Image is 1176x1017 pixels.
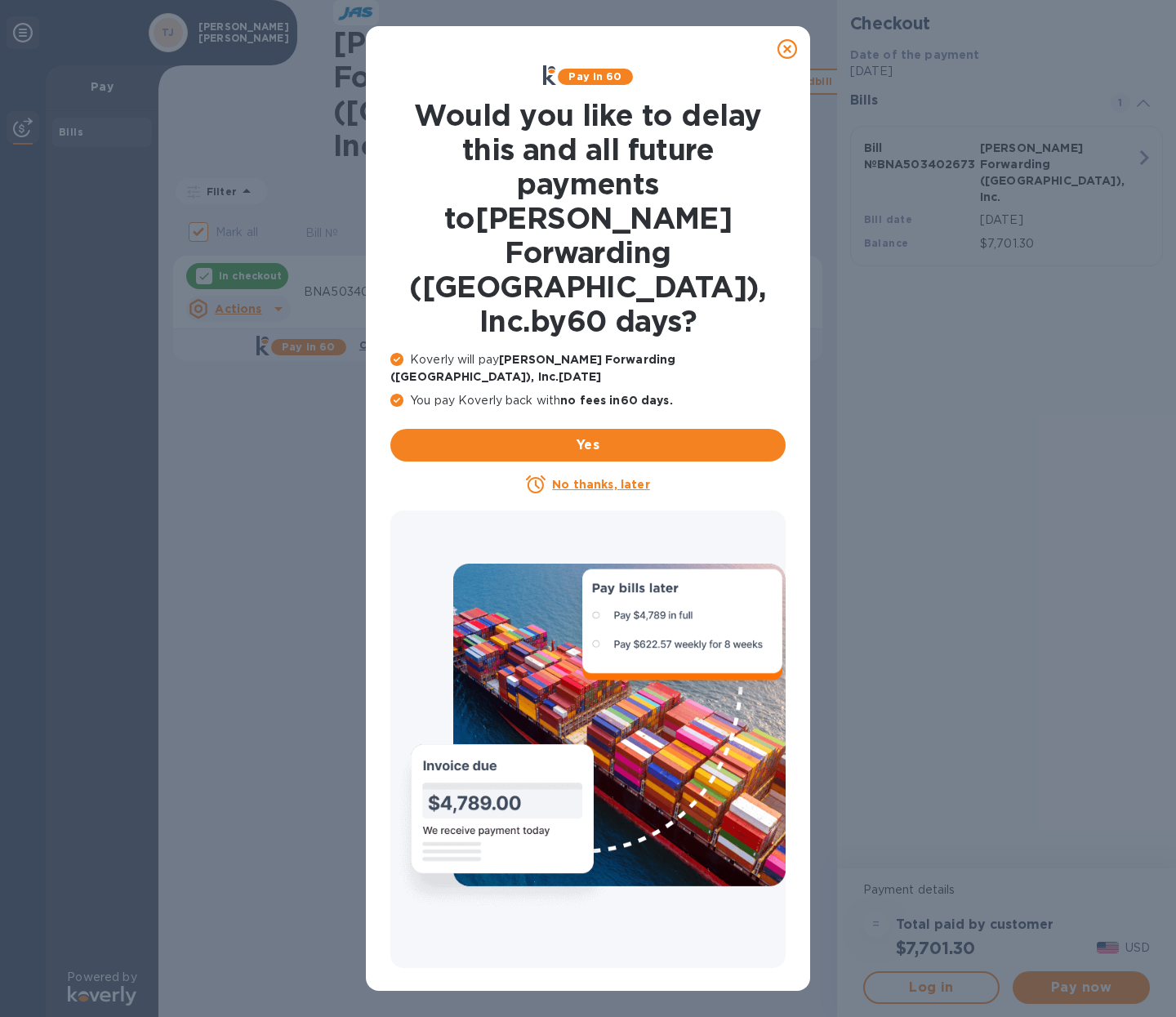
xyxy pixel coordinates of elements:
p: You pay Koverly back with [390,392,786,409]
u: No thanks, later [552,478,649,491]
h1: Would you like to delay this and all future payments to [PERSON_NAME] Forwarding ([GEOGRAPHIC_DAT... [390,98,786,338]
p: Koverly will pay [390,351,786,386]
span: Yes [403,435,773,455]
b: [PERSON_NAME] Forwarding ([GEOGRAPHIC_DATA]), Inc. [DATE] [390,353,675,383]
button: Yes [390,429,786,462]
b: Pay in 60 [568,70,621,83]
b: no fees in 60 days . [560,394,672,407]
